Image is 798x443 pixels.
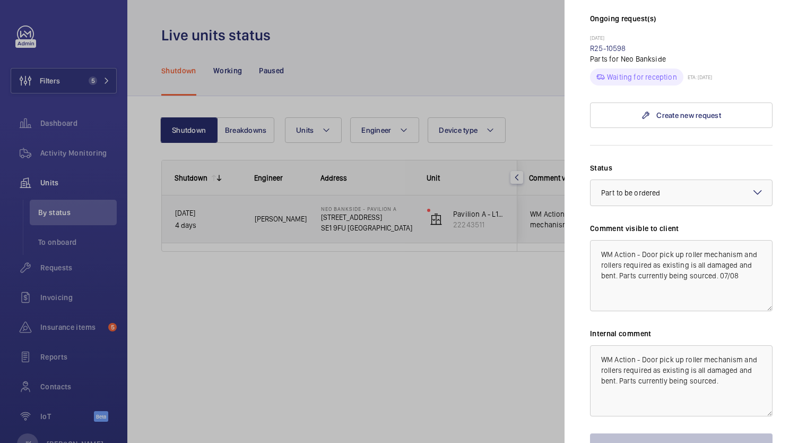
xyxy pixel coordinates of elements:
p: [DATE] [590,35,773,43]
span: Part to be ordered [601,189,660,197]
p: Parts for Neo Bankside [590,54,773,64]
label: Internal comment [590,328,773,339]
a: R25-10598 [590,44,626,53]
p: Waiting for reception [607,72,677,82]
label: Status [590,163,773,173]
p: ETA: [DATE] [683,74,712,80]
label: Comment visible to client [590,223,773,234]
h3: Ongoing request(s) [590,13,773,35]
a: Create new request [590,103,773,128]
